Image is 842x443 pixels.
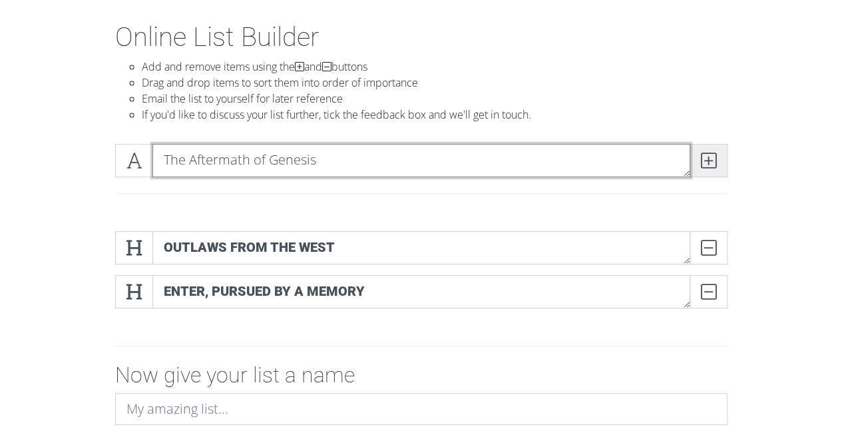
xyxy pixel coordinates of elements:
input: My amazing list... [115,393,728,425]
h1: Online List Builder [115,21,728,53]
h2: Now give your list a name [115,362,728,388]
li: Add and remove items using the and buttons [142,59,728,75]
li: If you'd like to discuss your list further, tick the feedback box and we'll get in touch. [142,107,728,123]
li: Email the list to yourself for later reference [142,91,728,107]
li: Drag and drop items to sort them into order of importance [142,75,728,91]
